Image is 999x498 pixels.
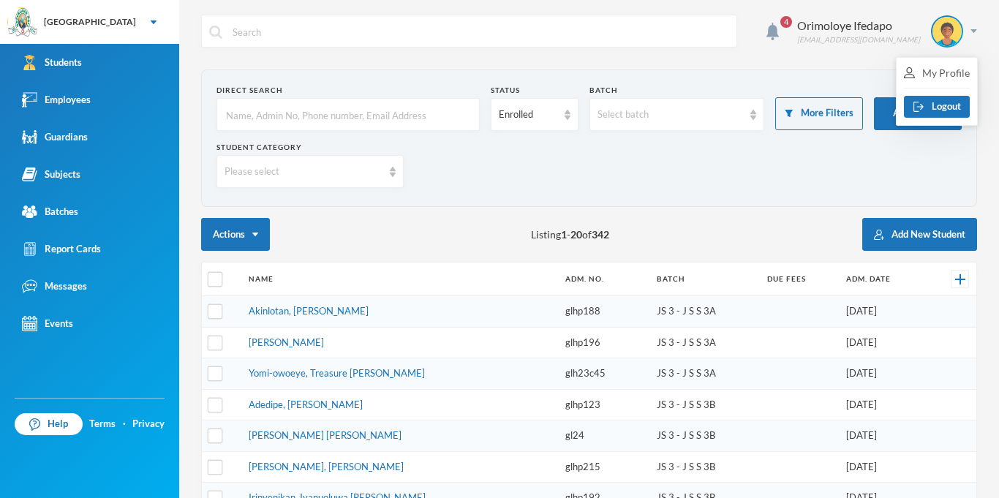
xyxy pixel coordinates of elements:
[22,129,88,145] div: Guardians
[589,85,765,96] div: Batch
[558,358,649,390] td: glh23c45
[558,451,649,483] td: glhp215
[531,227,609,242] span: Listing - of
[649,451,759,483] td: JS 3 - J S S 3B
[216,142,404,153] div: Student Category
[499,107,557,122] div: Enrolled
[22,167,80,182] div: Subjects
[839,451,927,483] td: [DATE]
[932,17,962,46] img: STUDENT
[775,97,863,130] button: More Filters
[231,15,729,48] input: Search
[558,420,649,452] td: gl24
[22,204,78,219] div: Batches
[649,420,759,452] td: JS 3 - J S S 3B
[15,413,83,435] a: Help
[216,85,480,96] div: Direct Search
[780,16,792,28] span: 4
[839,296,927,328] td: [DATE]
[249,305,369,317] a: Akinlotan, [PERSON_NAME]
[904,96,970,118] button: Logout
[89,417,116,431] a: Terms
[44,15,136,29] div: [GEOGRAPHIC_DATA]
[249,429,402,441] a: [PERSON_NAME] [PERSON_NAME]
[597,107,744,122] div: Select batch
[649,327,759,358] td: JS 3 - J S S 3A
[558,296,649,328] td: glhp188
[132,417,165,431] a: Privacy
[862,218,977,251] button: Add New Student
[649,296,759,328] td: JS 3 - J S S 3A
[225,165,279,177] span: Please select
[592,228,609,241] b: 342
[22,316,73,331] div: Events
[649,263,759,296] th: Batch
[249,336,324,348] a: [PERSON_NAME]
[797,34,920,45] div: [EMAIL_ADDRESS][DOMAIN_NAME]
[22,241,101,257] div: Report Cards
[760,263,840,296] th: Due Fees
[225,99,472,132] input: Name, Admin No, Phone number, Email Address
[558,327,649,358] td: glhp196
[22,55,82,70] div: Students
[570,228,582,241] b: 20
[649,389,759,420] td: JS 3 - J S S 3B
[241,263,558,296] th: Name
[209,26,222,39] img: search
[22,92,91,107] div: Employees
[249,461,404,472] a: [PERSON_NAME], [PERSON_NAME]
[839,420,927,452] td: [DATE]
[649,358,759,390] td: JS 3 - J S S 3A
[839,358,927,390] td: [DATE]
[797,17,920,34] div: Orimoloye Ifedapo
[22,279,87,294] div: Messages
[874,97,962,130] button: Apply Filter
[839,263,927,296] th: Adm. Date
[8,8,37,37] img: logo
[839,389,927,420] td: [DATE]
[839,327,927,358] td: [DATE]
[561,228,567,241] b: 1
[123,417,126,431] div: ·
[558,389,649,420] td: glhp123
[249,399,363,410] a: Adedipe, [PERSON_NAME]
[955,274,965,284] img: +
[249,367,425,379] a: Yomi-owoeye, Treasure [PERSON_NAME]
[491,85,578,96] div: Status
[904,65,970,80] div: My Profile
[201,218,270,251] button: Actions
[558,263,649,296] th: Adm. No.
